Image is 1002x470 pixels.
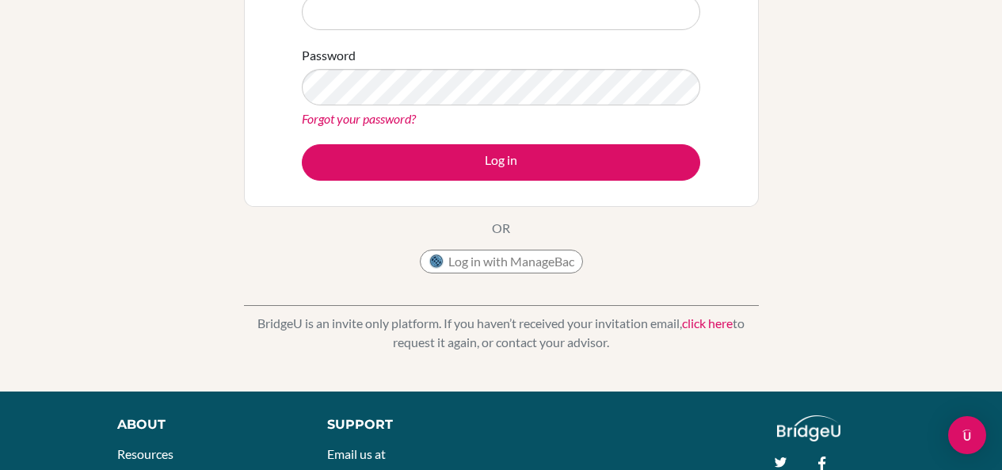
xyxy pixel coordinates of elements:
label: Password [302,46,356,65]
p: OR [492,219,510,238]
a: Resources [117,446,173,461]
p: BridgeU is an invite only platform. If you haven’t received your invitation email, to request it ... [244,314,759,352]
div: Open Intercom Messenger [948,416,986,454]
button: Log in with ManageBac [420,250,583,273]
img: logo_white@2x-f4f0deed5e89b7ecb1c2cc34c3e3d731f90f0f143d5ea2071677605dd97b5244.png [777,415,841,441]
div: About [117,415,291,434]
a: Forgot your password? [302,111,416,126]
button: Log in [302,144,700,181]
div: Support [327,415,486,434]
a: click here [682,315,733,331]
